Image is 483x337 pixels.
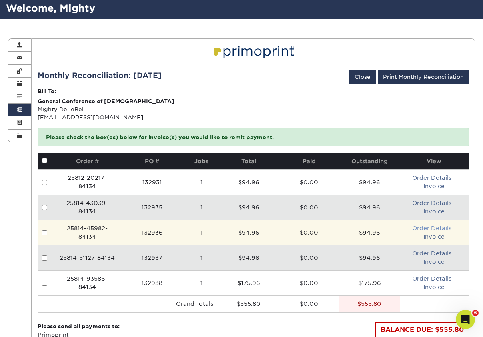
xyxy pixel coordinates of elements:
a: Invoice [423,259,445,265]
a: Order Details [412,175,451,181]
td: $94.96 [339,195,400,220]
td: 25814-93586-84134 [55,270,120,295]
p: Please check the box(es) below for invoice(s) you would like to remit payment. [38,128,469,146]
td: 132936 [120,220,184,245]
td: Grand Totals: [55,295,219,312]
a: Invoice [423,183,445,189]
span: 6 [472,310,479,316]
td: 25814-43039-84134 [55,195,120,220]
td: $94.96 [339,169,400,195]
td: 25814-45982-84134 [55,220,120,245]
td: $94.96 [219,220,279,245]
td: 1 [184,195,219,220]
iframe: Intercom live chat [456,310,475,329]
stong: $555.80 [357,301,381,307]
p: Bill To: [38,87,469,95]
th: View [400,153,469,169]
td: $175.96 [339,270,400,295]
td: $0.00 [279,270,339,295]
td: 25814-51127-84134 [55,245,120,270]
td: $0.00 [279,169,339,195]
td: $555.80 [219,295,279,312]
th: Jobs [184,153,219,169]
a: Invoice [423,233,445,240]
th: Outstanding [339,153,400,169]
div: Monthly Reconciliation: [DATE] [38,70,162,81]
strong: Please send all payments to: [38,323,120,329]
a: Print Monthly Reconciliation [378,70,469,84]
td: $94.96 [339,220,400,245]
td: 1 [184,270,219,295]
td: $175.96 [219,270,279,295]
td: 132938 [120,270,184,295]
th: PO # [120,153,184,169]
a: Order Details [412,200,451,206]
td: $94.96 [219,245,279,270]
td: 132931 [120,169,184,195]
a: Order Details [412,275,451,282]
a: Invoice [423,284,445,290]
td: $94.96 [219,195,279,220]
iframe: Google Customer Reviews [2,313,68,334]
td: $0.00 [279,195,339,220]
strong: General Conference of [DEMOGRAPHIC_DATA] [38,98,174,104]
td: $0.00 [279,295,339,312]
td: 1 [184,245,219,270]
a: Order Details [412,250,451,257]
th: Total [219,153,279,169]
td: $0.00 [279,220,339,245]
td: 132935 [120,195,184,220]
th: Order # [55,153,120,169]
td: $0.00 [279,245,339,270]
a: Close [349,70,376,84]
a: Order Details [412,225,451,231]
td: 1 [184,169,219,195]
td: $94.96 [219,169,279,195]
td: $94.96 [339,245,400,270]
th: Paid [279,153,339,169]
td: 25812-20217-84134 [55,169,120,195]
td: 1 [184,220,219,245]
a: Invoice [423,208,445,215]
input: Pay all invoices [42,158,47,163]
div: Mighty DeLeBel [EMAIL_ADDRESS][DOMAIN_NAME] [38,87,469,122]
td: 132937 [120,245,184,270]
img: Primoprint [210,42,296,60]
